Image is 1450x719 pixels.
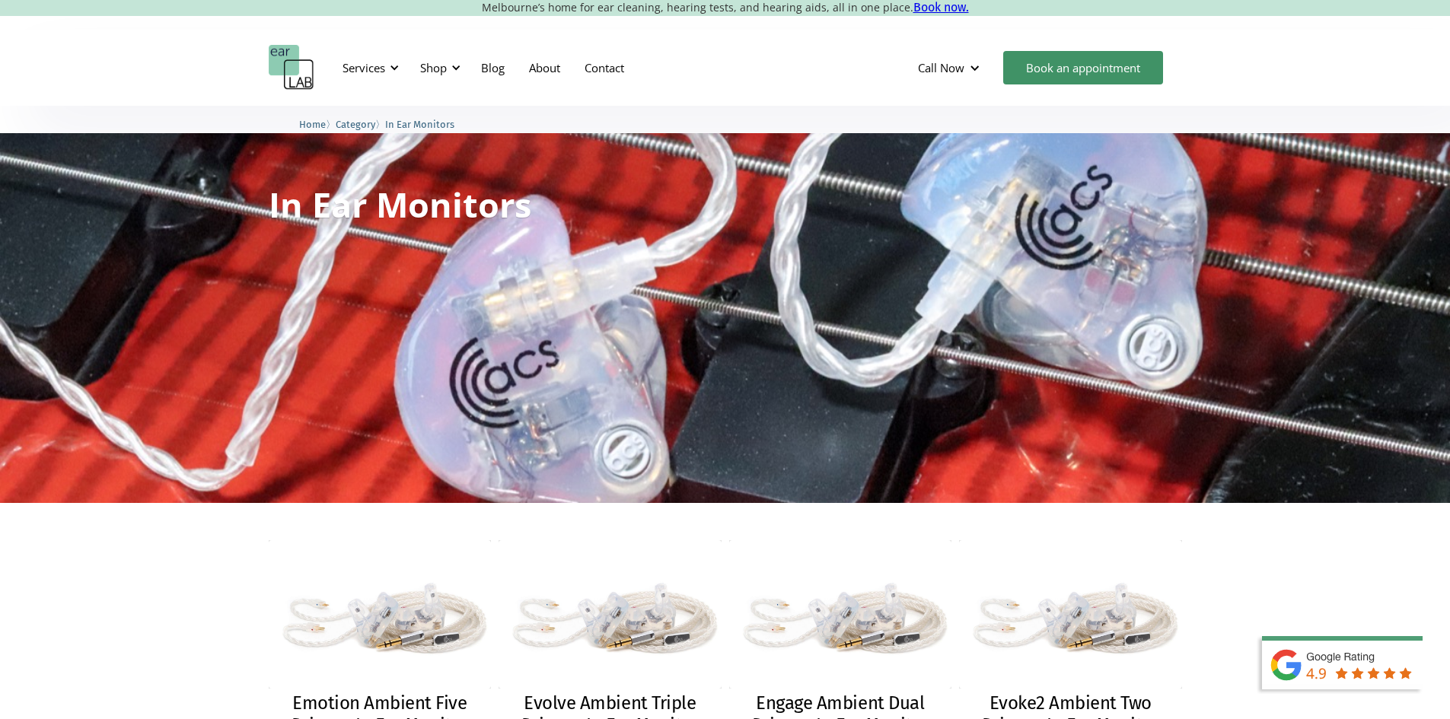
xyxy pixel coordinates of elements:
[420,60,447,75] div: Shop
[333,45,403,91] div: Services
[299,116,336,132] li: 〉
[336,116,385,132] li: 〉
[299,116,326,131] a: Home
[729,540,952,689] img: Engage Ambient Dual Driver – In Ear Monitor
[336,119,375,130] span: Category
[499,540,722,689] img: Evolve Ambient Triple Driver – In Ear Monitor
[469,46,517,90] a: Blog
[343,60,385,75] div: Services
[385,116,454,131] a: In Ear Monitors
[572,46,636,90] a: Contact
[918,60,964,75] div: Call Now
[517,46,572,90] a: About
[906,45,996,91] div: Call Now
[385,119,454,130] span: In Ear Monitors
[269,187,531,221] h1: In Ear Monitors
[411,45,465,91] div: Shop
[336,116,375,131] a: Category
[1003,51,1163,84] a: Book an appointment
[269,45,314,91] a: home
[959,540,1182,689] img: Evoke2 Ambient Two Driver – In Ear Monitor
[299,119,326,130] span: Home
[269,540,492,689] img: Emotion Ambient Five Driver – In Ear Monitor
